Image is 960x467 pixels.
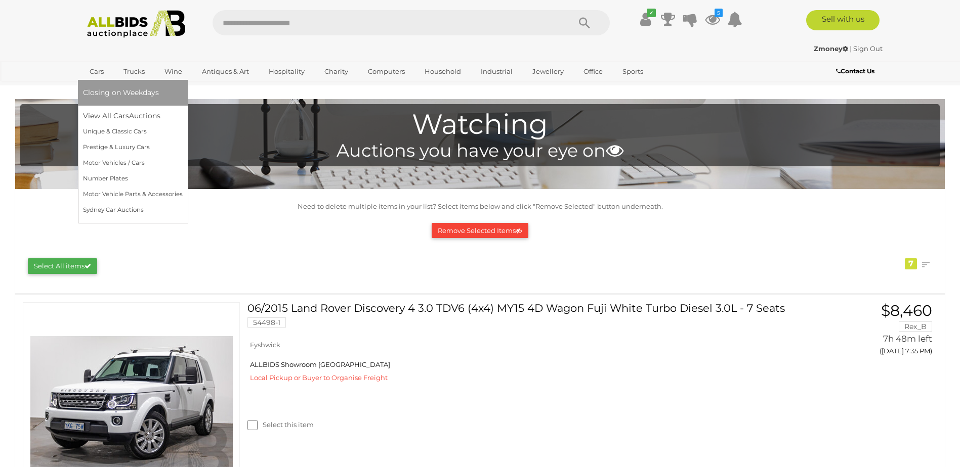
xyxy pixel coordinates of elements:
div: 7 [905,258,917,269]
a: Antiques & Art [195,63,256,80]
span: | [850,44,852,53]
a: Zmoney [814,44,850,53]
a: Computers [361,63,411,80]
a: Jewellery [526,63,570,80]
a: Trucks [117,63,151,80]
strong: Zmoney [814,44,848,53]
p: Need to delete multiple items in your list? Select items below and click "Remove Selected" button... [20,201,940,212]
i: ✔ [647,9,656,17]
a: Industrial [474,63,519,80]
img: Allbids.com.au [81,10,191,38]
a: 06/2015 Land Rover Discovery 4 3.0 TDV6 (4x4) MY15 4D Wagon Fuji White Turbo Diesel 3.0L - 7 Seat... [255,302,782,335]
a: 5 [705,10,720,28]
a: Household [418,63,468,80]
i: 5 [715,9,723,17]
h1: Watching [25,109,935,140]
a: ✔ [638,10,653,28]
h4: Auctions you have your eye on [25,141,935,161]
a: Sell with us [806,10,880,30]
a: Sign Out [853,44,883,53]
a: Sports [616,63,650,80]
span: $8,460 [881,301,932,320]
button: Remove Selected Items [432,223,528,239]
a: Wine [158,63,189,80]
a: Cars [83,63,110,80]
a: Office [577,63,609,80]
a: $8,460 Rex_B 7h 48m left ([DATE] 7:35 PM) [798,302,935,361]
button: Search [559,10,610,35]
button: Select All items [28,258,97,274]
b: Contact Us [836,67,874,75]
label: Select this item [247,420,314,430]
a: Contact Us [836,66,877,77]
a: Charity [318,63,355,80]
a: Hospitality [262,63,311,80]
